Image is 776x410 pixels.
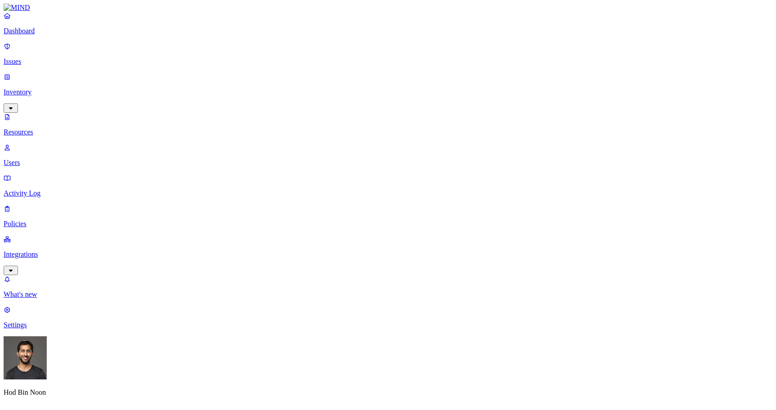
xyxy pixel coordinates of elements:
p: Users [4,159,772,167]
p: Hod Bin Noon [4,388,772,397]
p: Issues [4,58,772,66]
img: MIND [4,4,30,12]
img: Hod Bin Noon [4,336,47,379]
p: Inventory [4,88,772,96]
p: Integrations [4,250,772,258]
p: Settings [4,321,772,329]
p: Dashboard [4,27,772,35]
p: What's new [4,290,772,299]
p: Policies [4,220,772,228]
p: Resources [4,128,772,136]
p: Activity Log [4,189,772,197]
